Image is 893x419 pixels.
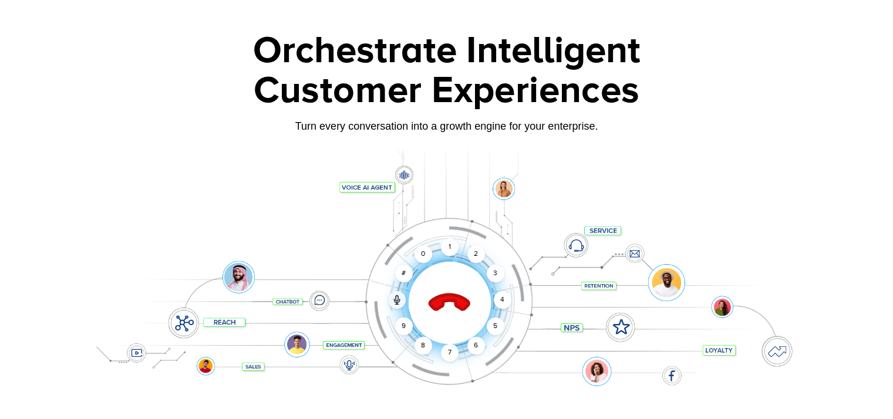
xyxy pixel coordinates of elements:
[415,337,432,354] div: 8
[80,32,814,70] div: Orchestrate Intelligent
[80,63,814,119] div: Customer Experiences
[486,317,504,335] div: 5
[441,344,459,361] div: 7
[494,291,511,309] div: 4
[415,245,432,263] div: 0
[441,238,459,256] div: 1
[467,337,485,354] div: 6
[467,245,485,263] div: 2
[486,265,504,282] div: 3
[395,265,413,282] div: #
[395,317,413,335] div: 9
[80,120,814,133] div: Turn every conversation into a growth engine for your enterprise.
